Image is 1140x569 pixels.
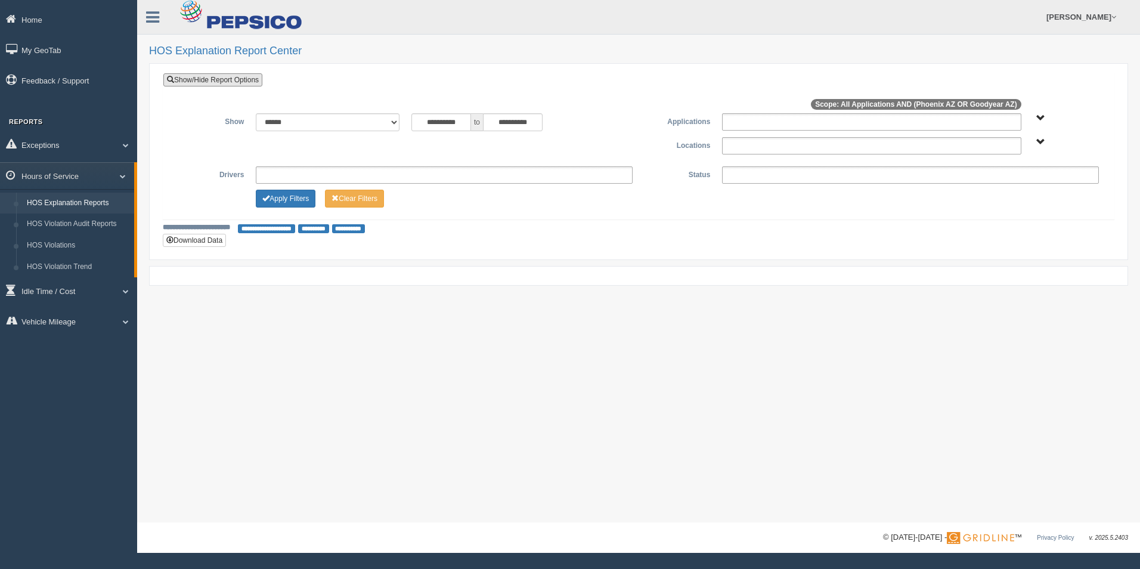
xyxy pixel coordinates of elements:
[639,113,716,128] label: Applications
[639,137,716,151] label: Locations
[21,193,134,214] a: HOS Explanation Reports
[256,190,315,208] button: Change Filter Options
[163,73,262,86] a: Show/Hide Report Options
[639,166,716,181] label: Status
[471,113,483,131] span: to
[149,45,1128,57] h2: HOS Explanation Report Center
[21,214,134,235] a: HOS Violation Audit Reports
[1089,534,1128,541] span: v. 2025.5.2403
[172,166,250,181] label: Drivers
[811,99,1021,110] span: Scope: All Applications AND (Phoenix AZ OR Goodyear AZ)
[883,531,1128,544] div: © [DATE]-[DATE] - ™
[163,234,226,247] button: Download Data
[21,235,134,256] a: HOS Violations
[172,113,250,128] label: Show
[947,532,1014,544] img: Gridline
[21,256,134,278] a: HOS Violation Trend
[1037,534,1074,541] a: Privacy Policy
[325,190,384,208] button: Change Filter Options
